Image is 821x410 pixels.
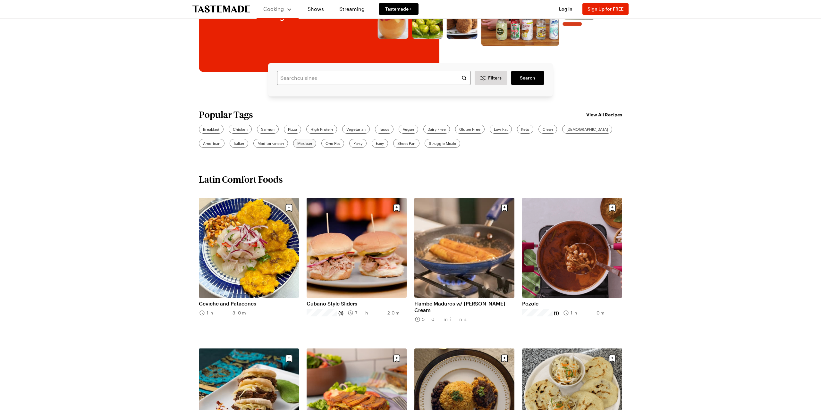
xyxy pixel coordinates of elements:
a: Mexican [293,139,316,148]
a: Chicken [229,125,252,134]
a: Sheet Pan [393,139,419,148]
a: One Pot [321,139,344,148]
span: One Pot [326,140,340,146]
a: American [199,139,224,148]
span: Vegan [403,126,414,132]
a: Mediterranean [253,139,288,148]
span: Dairy Free [427,126,446,132]
span: Italian [234,140,244,146]
a: Vegan [399,125,418,134]
span: Vegetarian [346,126,366,132]
span: Cooking [263,6,284,12]
button: Save recipe [498,352,511,364]
span: American [203,140,220,146]
a: Tastemade + [379,3,419,15]
h2: Popular Tags [199,109,253,120]
a: Tacos [375,125,394,134]
span: High Protein [310,126,333,132]
a: Party [349,139,367,148]
button: Save recipe [283,202,295,214]
a: View All Recipes [586,111,622,118]
span: Filters [488,75,502,81]
a: Flambé Maduros w/ [PERSON_NAME] Cream [414,300,514,313]
span: Gluten Free [459,126,480,132]
a: Dairy Free [423,125,450,134]
a: Low Fat [490,125,512,134]
a: Keto [517,125,533,134]
span: Low Fat [494,126,508,132]
a: Italian [230,139,248,148]
span: Mexican [297,140,312,146]
span: Tacos [379,126,389,132]
button: Save recipe [391,202,403,214]
button: Save recipe [606,202,618,214]
a: Struggle Meals [425,139,460,148]
a: Cubano Style Sliders [307,300,407,307]
button: Sign Up for FREE [582,3,629,15]
a: Pozole [522,300,622,307]
span: Search [520,75,535,81]
a: Vegetarian [342,125,370,134]
a: [DEMOGRAPHIC_DATA] [562,125,612,134]
a: Pizza [284,125,301,134]
button: Desktop filters [475,71,507,85]
span: Sign Up for FREE [588,6,623,12]
span: Pizza [288,126,297,132]
a: Gluten Free [455,125,485,134]
span: Tastemade + [385,6,412,12]
a: Ceviche and Patacones [199,300,299,307]
span: Log In [559,6,572,12]
button: Save recipe [498,202,511,214]
span: Easy [376,140,384,146]
span: Salmon [261,126,275,132]
span: Clean [543,126,553,132]
button: Cooking [263,3,292,15]
button: Save recipe [606,352,618,364]
a: Breakfast [199,125,224,134]
button: Save recipe [283,352,295,364]
span: Breakfast [203,126,219,132]
button: Log In [553,6,579,12]
span: [DEMOGRAPHIC_DATA] [566,126,608,132]
span: Chicken [233,126,248,132]
span: Party [353,140,362,146]
span: Mediterranean [258,140,284,146]
button: Save recipe [391,352,403,364]
span: Sheet Pan [397,140,415,146]
a: Clean [538,125,557,134]
a: High Protein [306,125,337,134]
h2: Latin Comfort Foods [199,173,283,185]
a: Easy [372,139,388,148]
span: Keto [521,126,529,132]
span: Struggle Meals [429,140,456,146]
a: To Tastemade Home Page [192,5,250,13]
a: filters [511,71,544,85]
a: Salmon [257,125,279,134]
